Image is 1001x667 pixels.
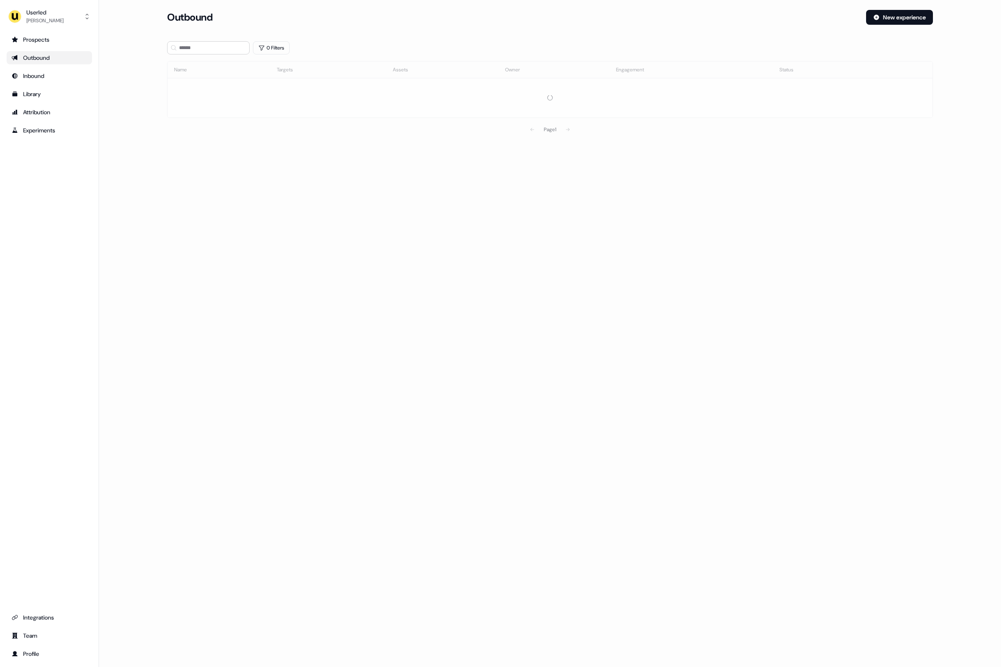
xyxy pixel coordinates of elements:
div: Team [12,632,87,640]
div: Userled [26,8,64,16]
div: Prospects [12,35,87,44]
div: Profile [12,650,87,658]
div: [PERSON_NAME] [26,16,64,25]
a: Go to Inbound [7,69,92,82]
button: New experience [866,10,933,25]
div: Experiments [12,126,87,134]
button: 0 Filters [253,41,290,54]
div: Integrations [12,613,87,622]
div: Outbound [12,54,87,62]
div: Inbound [12,72,87,80]
a: Go to experiments [7,124,92,137]
h3: Outbound [167,11,212,24]
div: Attribution [12,108,87,116]
a: Go to profile [7,647,92,660]
button: Userled[PERSON_NAME] [7,7,92,26]
a: Go to integrations [7,611,92,624]
a: Go to templates [7,87,92,101]
a: Go to outbound experience [7,51,92,64]
a: Go to prospects [7,33,92,46]
a: Go to team [7,629,92,642]
div: Library [12,90,87,98]
a: Go to attribution [7,106,92,119]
